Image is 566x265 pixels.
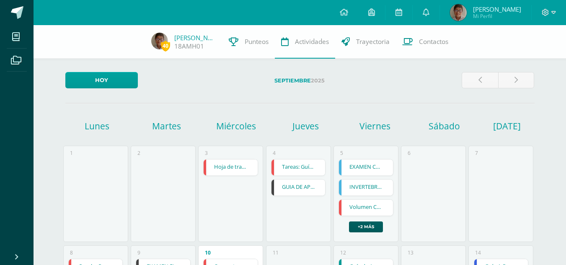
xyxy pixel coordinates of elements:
[339,179,393,196] div: INVERTEBRADOS | Tarea
[151,33,168,49] img: 64dcc7b25693806399db2fba3b98ee94.png
[411,120,478,132] h1: Sábado
[271,179,326,196] div: GUIA DE APRENDIZAJE 3 | Tarea
[275,25,335,59] a: Actividades
[161,41,170,51] span: 40
[475,249,481,256] div: 14
[202,120,269,132] h1: Miércoles
[174,42,204,51] a: 18AMH01
[341,120,408,132] h1: Viernes
[339,200,393,216] a: Volumen Compuesto
[339,160,393,175] a: EXAMEN CORTO
[70,149,73,157] div: 1
[245,37,269,46] span: Punteos
[65,72,138,88] a: Hoy
[137,149,140,157] div: 2
[271,180,326,196] a: GUIA DE APRENDIZAJE 3
[203,159,258,176] div: Hoja de trabajo 2: Volumen de figuras compuestas | Tarea
[408,249,414,256] div: 13
[64,120,131,132] h1: Lunes
[273,149,276,157] div: 4
[339,199,393,216] div: Volumen Compuesto | Tarea
[493,120,504,132] h1: [DATE]
[356,37,390,46] span: Trayectoria
[473,13,521,20] span: Mi Perfil
[419,37,448,46] span: Contactos
[272,120,339,132] h1: Jueves
[396,25,455,59] a: Contactos
[295,37,329,46] span: Actividades
[222,25,275,59] a: Punteos
[137,249,140,256] div: 9
[473,5,521,13] span: [PERSON_NAME]
[174,33,216,42] a: [PERSON_NAME]
[271,159,326,176] div: Tareas: Guía 2 | Tarea
[204,160,258,175] a: Hoja de trabajo 2: Volumen de figuras compuestas
[408,149,411,157] div: 6
[475,149,478,157] div: 7
[339,159,393,176] div: EXAMEN CORTO | Tarea
[339,180,393,196] a: INVERTEBRADOS
[450,4,467,21] img: 64dcc7b25693806399db2fba3b98ee94.png
[133,120,200,132] h1: Martes
[335,25,396,59] a: Trayectoria
[274,77,311,84] strong: Septiembre
[145,72,455,89] label: 2025
[340,249,346,256] div: 12
[205,249,211,256] div: 10
[349,221,383,232] a: +2 más
[340,149,343,157] div: 5
[70,249,73,256] div: 8
[271,160,326,175] a: Tareas: Guía 2
[205,149,208,157] div: 3
[273,249,279,256] div: 11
